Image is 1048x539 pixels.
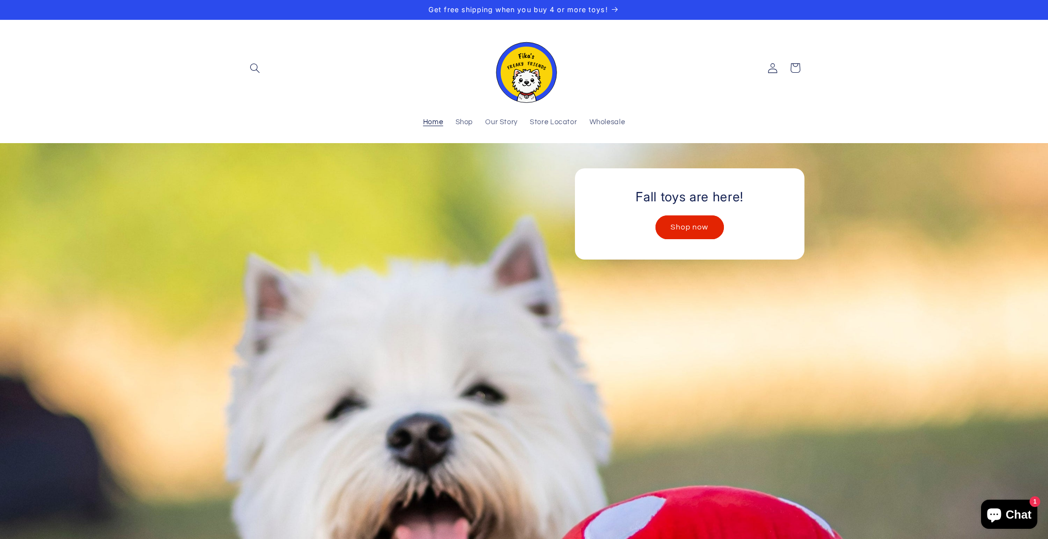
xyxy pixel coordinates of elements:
a: Store Locator [524,112,583,133]
summary: Search [244,57,266,79]
span: Shop [456,118,474,127]
a: Home [417,112,449,133]
span: Store Locator [530,118,577,127]
h2: Fall toys are here! [636,189,743,205]
span: Our Story [485,118,518,127]
span: Wholesale [589,118,625,127]
span: Get free shipping when you buy 4 or more toys! [428,5,607,14]
a: Fika's Freaky Friends [486,30,562,107]
a: Our Story [479,112,524,133]
a: Wholesale [583,112,631,133]
span: Home [423,118,443,127]
img: Fika's Freaky Friends [490,33,558,103]
a: Shop [449,112,479,133]
a: Shop now [655,215,724,239]
inbox-online-store-chat: Shopify online store chat [978,500,1040,531]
